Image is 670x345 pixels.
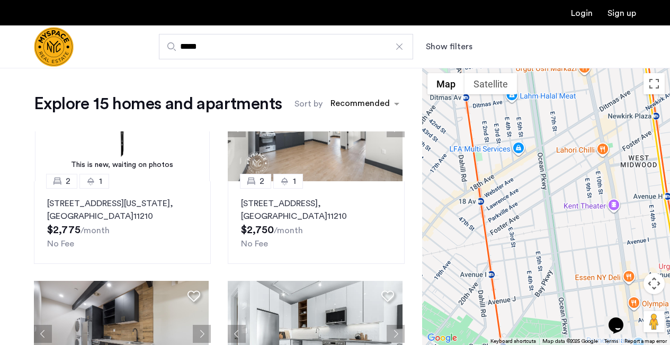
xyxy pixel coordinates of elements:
[425,331,460,345] img: Google
[644,273,665,294] button: Map camera controls
[34,181,211,264] a: 21[STREET_ADDRESS][US_STATE], [GEOGRAPHIC_DATA]11210No Fee
[571,9,593,17] a: Login
[542,339,598,344] span: Map data ©2025 Google
[241,240,268,248] span: No Fee
[427,73,464,94] button: Show street map
[293,175,296,188] span: 1
[34,27,74,67] a: Cazamio Logo
[228,181,405,264] a: 21[STREET_ADDRESS], [GEOGRAPHIC_DATA]11210No Fee
[426,40,472,53] button: Show or hide filters
[329,97,390,112] div: Recommended
[34,325,52,343] button: Previous apartment
[274,226,303,235] sub: /month
[47,225,81,235] span: $2,775
[464,73,517,94] button: Show satellite imagery
[644,73,665,94] button: Toggle fullscreen view
[228,325,246,343] button: Previous apartment
[644,311,665,332] button: Drag Pegman onto the map to open Street View
[40,160,204,171] div: This is new, waiting on photos
[34,93,282,114] h1: Explore 15 homes and apartments
[66,175,70,188] span: 2
[624,338,667,345] a: Report a map error
[81,226,110,235] sub: /month
[604,303,638,334] iframe: chat widget
[34,27,74,67] img: logo
[604,338,618,345] a: Terms (opens in new tab)
[325,94,405,113] ng-select: sort-apartment
[608,9,636,17] a: Registration
[425,331,460,345] a: Open this area in Google Maps (opens a new window)
[387,325,405,343] button: Next apartment
[159,34,413,59] input: Apartment Search
[47,240,74,248] span: No Fee
[294,98,323,110] label: Sort by
[490,338,536,345] button: Keyboard shortcuts
[241,225,274,235] span: $2,750
[260,175,264,188] span: 2
[241,197,391,223] p: [STREET_ADDRESS] 11210
[47,197,198,223] p: [STREET_ADDRESS][US_STATE] 11210
[99,175,102,188] span: 1
[193,325,211,343] button: Next apartment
